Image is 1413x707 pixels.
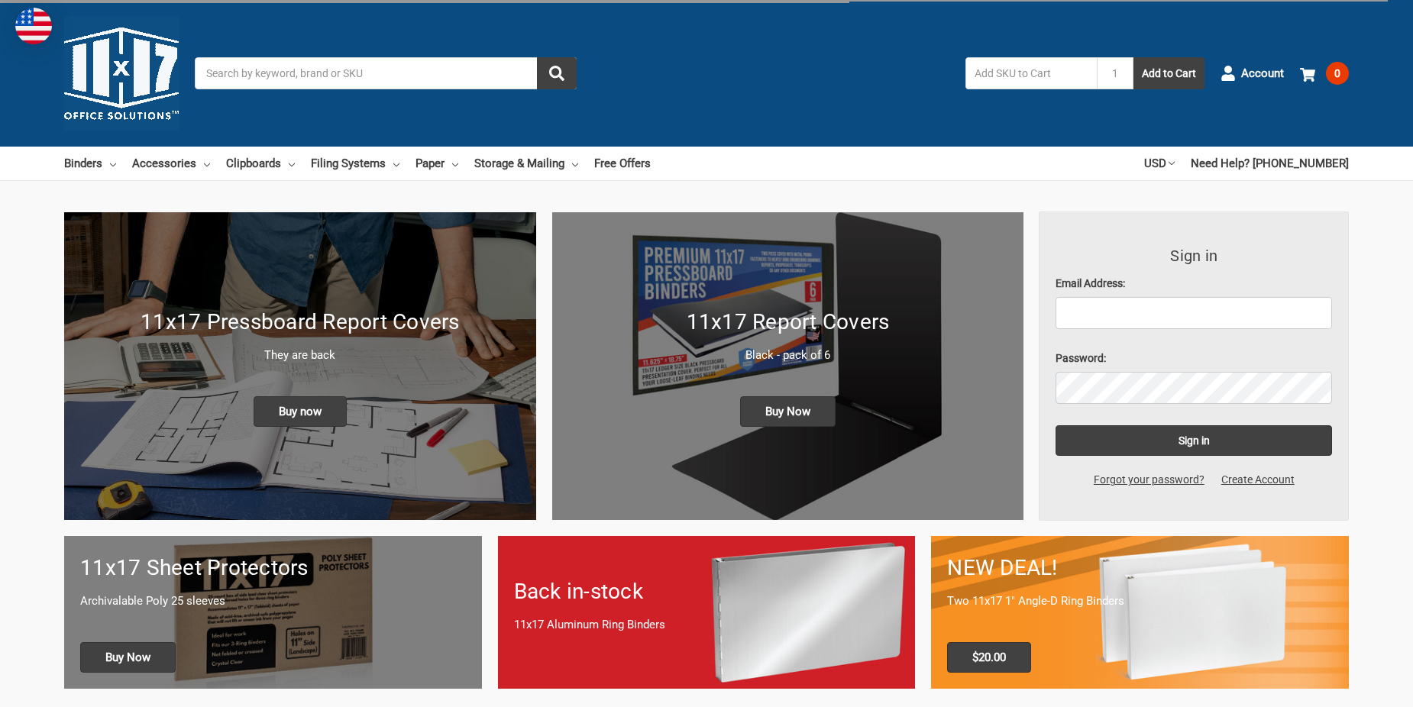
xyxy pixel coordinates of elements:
[1221,53,1284,93] a: Account
[594,147,651,180] a: Free Offers
[1056,350,1332,366] label: Password:
[80,592,466,610] p: Archivalable Poly 25 sleeves
[552,212,1024,520] img: 11x17 Report Covers
[80,347,520,364] p: They are back
[498,536,916,688] a: Back in-stock 11x17 Aluminum Ring Binders
[1085,472,1213,488] a: Forgot your password?
[80,306,520,338] h1: 11x17 Pressboard Report Covers
[568,347,1008,364] p: Black - pack of 6
[1144,147,1175,180] a: USD
[552,212,1024,520] a: 11x17 Report Covers 11x17 Report Covers Black - pack of 6 Buy Now
[1191,147,1349,180] a: Need Help? [PHONE_NUMBER]
[226,147,295,180] a: Clipboards
[64,212,536,520] img: New 11x17 Pressboard Binders
[1056,425,1332,456] input: Sign in
[64,147,116,180] a: Binders
[514,616,900,634] p: 11x17 Aluminum Ring Binders
[64,212,536,520] a: New 11x17 Pressboard Binders 11x17 Pressboard Report Covers They are back Buy now
[64,536,482,688] a: 11x17 sheet protectors 11x17 Sheet Protectors Archivalable Poly 25 sleeves Buy Now
[195,57,577,89] input: Search by keyword, brand or SKU
[965,57,1097,89] input: Add SKU to Cart
[64,16,179,131] img: 11x17.com
[1287,666,1413,707] iframe: Google Customer Reviews
[1213,472,1303,488] a: Create Account
[15,8,52,44] img: duty and tax information for United States
[1133,57,1204,89] button: Add to Cart
[947,592,1333,610] p: Two 11x17 1" Angle-D Ring Binders
[1056,276,1332,292] label: Email Address:
[80,642,176,673] span: Buy Now
[947,552,1333,584] h1: NEW DEAL!
[1326,62,1349,85] span: 0
[931,536,1349,688] a: 11x17 Binder 2-pack only $20.00 NEW DEAL! Two 11x17 1" Angle-D Ring Binders $20.00
[514,576,900,608] h1: Back in-stock
[80,552,466,584] h1: 11x17 Sheet Protectors
[311,147,399,180] a: Filing Systems
[740,396,836,427] span: Buy Now
[1056,244,1332,267] h3: Sign in
[474,147,578,180] a: Storage & Mailing
[568,306,1008,338] h1: 11x17 Report Covers
[1300,53,1349,93] a: 0
[415,147,458,180] a: Paper
[254,396,347,427] span: Buy now
[1241,65,1284,82] span: Account
[132,147,210,180] a: Accessories
[947,642,1031,673] span: $20.00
